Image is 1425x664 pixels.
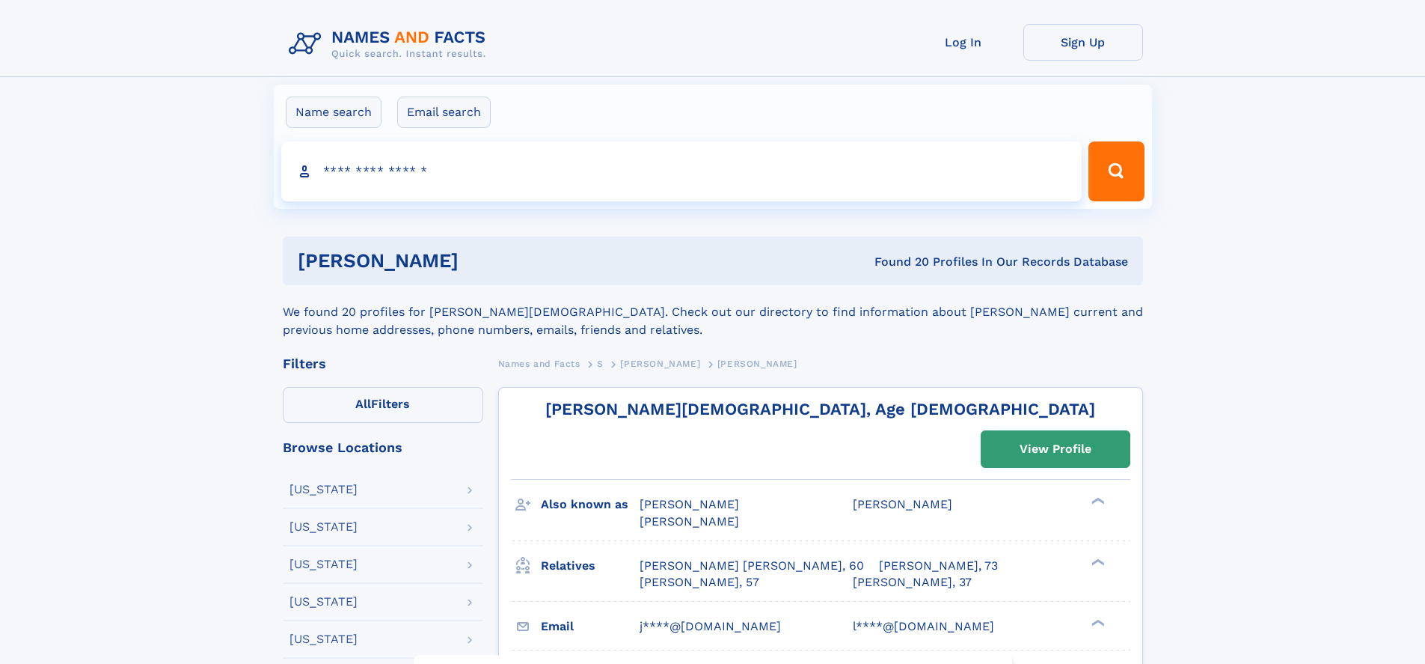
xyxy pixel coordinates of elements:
a: [PERSON_NAME] [620,354,700,373]
div: ❯ [1088,557,1106,567]
a: Names and Facts [498,354,580,373]
div: ❯ [1088,618,1106,627]
h3: Also known as [541,492,640,517]
a: Log In [904,24,1023,61]
div: Found 20 Profiles In Our Records Database [666,254,1128,270]
a: Sign Up [1023,24,1143,61]
a: [PERSON_NAME], 73 [879,558,998,574]
a: [PERSON_NAME][DEMOGRAPHIC_DATA], Age [DEMOGRAPHIC_DATA] [545,400,1095,418]
a: View Profile [981,431,1130,467]
h3: Relatives [541,553,640,579]
h1: [PERSON_NAME] [298,252,666,270]
a: [PERSON_NAME], 57 [640,574,759,591]
label: Email search [397,97,491,128]
div: We found 20 profiles for [PERSON_NAME][DEMOGRAPHIC_DATA]. Check out our directory to find informa... [283,285,1143,339]
input: search input [281,141,1082,201]
a: [PERSON_NAME], 37 [853,574,972,591]
span: S [597,359,604,369]
img: Logo Names and Facts [283,24,498,64]
span: [PERSON_NAME] [717,359,797,369]
div: ❯ [1088,496,1106,506]
div: Filters [283,357,483,371]
div: [US_STATE] [289,633,358,645]
div: [US_STATE] [289,596,358,608]
div: [US_STATE] [289,558,358,570]
span: All [355,397,371,411]
div: [US_STATE] [289,484,358,496]
span: [PERSON_NAME] [640,497,739,511]
label: Filters [283,387,483,423]
div: [US_STATE] [289,521,358,533]
span: [PERSON_NAME] [640,514,739,529]
div: Browse Locations [283,441,483,454]
label: Name search [286,97,381,128]
a: [PERSON_NAME] [PERSON_NAME], 60 [640,558,864,574]
span: [PERSON_NAME] [853,497,952,511]
button: Search Button [1088,141,1144,201]
h3: Email [541,614,640,639]
a: S [597,354,604,373]
span: [PERSON_NAME] [620,359,700,369]
div: View Profile [1020,432,1091,466]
